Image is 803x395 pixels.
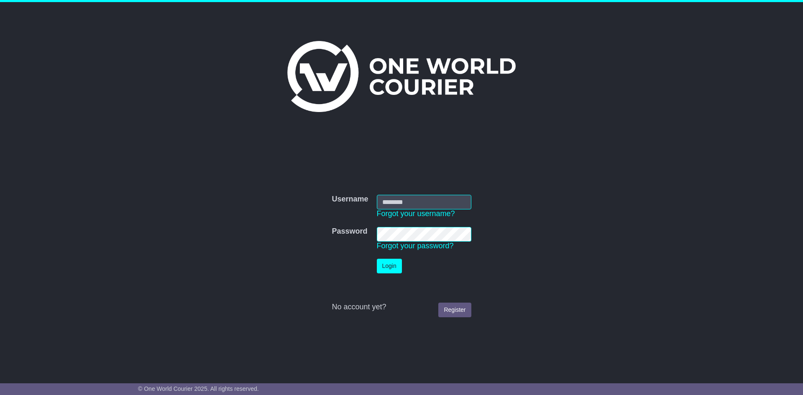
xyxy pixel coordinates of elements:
div: No account yet? [332,303,471,312]
img: One World [287,41,516,112]
a: Register [438,303,471,317]
label: Password [332,227,367,236]
a: Forgot your username? [377,209,455,218]
a: Forgot your password? [377,242,454,250]
label: Username [332,195,368,204]
span: © One World Courier 2025. All rights reserved. [138,385,259,392]
button: Login [377,259,402,273]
